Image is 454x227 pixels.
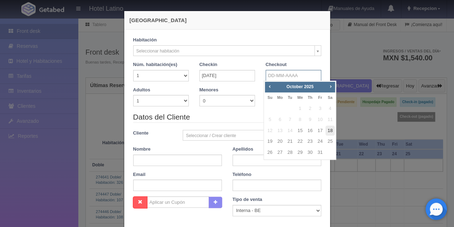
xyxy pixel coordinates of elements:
[266,61,287,68] label: Checkout
[186,130,312,141] span: Seleccionar / Crear cliente
[306,104,315,114] span: 2
[133,45,321,56] a: Seleccionar habitación
[285,136,294,147] a: 21
[304,84,314,89] span: 2025
[306,115,315,125] span: 9
[277,95,283,100] span: Monday
[267,84,272,89] span: Prev
[285,147,294,158] a: 28
[315,104,325,114] span: 3
[265,115,275,125] span: 5
[315,126,325,136] a: 17
[306,136,315,147] a: 23
[199,87,218,94] label: Menores
[133,87,150,94] label: Adultos
[318,95,322,100] span: Friday
[328,84,333,89] span: Next
[265,147,275,158] a: 26
[295,126,304,136] a: 15
[308,95,312,100] span: Thursday
[306,147,315,158] a: 30
[285,126,294,136] span: 14
[295,104,304,114] span: 1
[233,146,254,153] label: Apellidos
[315,136,325,147] a: 24
[295,136,304,147] a: 22
[275,126,285,136] span: 13
[266,70,321,81] input: DD-MM-AAAA
[130,16,325,24] h4: [GEOGRAPHIC_DATA]
[133,112,321,123] legend: Datos del Cliente
[325,104,335,114] span: 4
[233,196,262,203] label: Tipo de venta
[266,82,273,90] a: Prev
[325,126,335,136] a: 18
[325,115,335,125] span: 11
[275,147,285,158] a: 27
[133,146,151,153] label: Nombre
[315,147,325,158] a: 31
[199,70,255,81] input: DD-MM-AAAA
[136,46,312,56] span: Seleccionar habitación
[147,196,209,208] input: Aplicar un Cupón
[275,115,285,125] span: 6
[199,61,218,68] label: Checkin
[133,61,177,68] label: Núm. habitación(es)
[133,171,146,178] label: Email
[233,171,251,178] label: Teléfono
[327,82,334,90] a: Next
[297,95,303,100] span: Wednesday
[306,126,315,136] a: 16
[315,115,325,125] span: 10
[265,126,275,136] span: 12
[295,115,304,125] span: 8
[295,147,304,158] a: 29
[267,95,272,100] span: Sunday
[288,95,292,100] span: Tuesday
[285,115,294,125] span: 7
[286,84,303,89] span: October
[325,136,335,147] a: 25
[128,130,178,137] label: Cliente
[133,37,157,44] label: Habitación
[183,130,321,141] a: Seleccionar / Crear cliente
[328,95,332,100] span: Saturday
[275,136,285,147] a: 20
[265,136,275,147] a: 19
